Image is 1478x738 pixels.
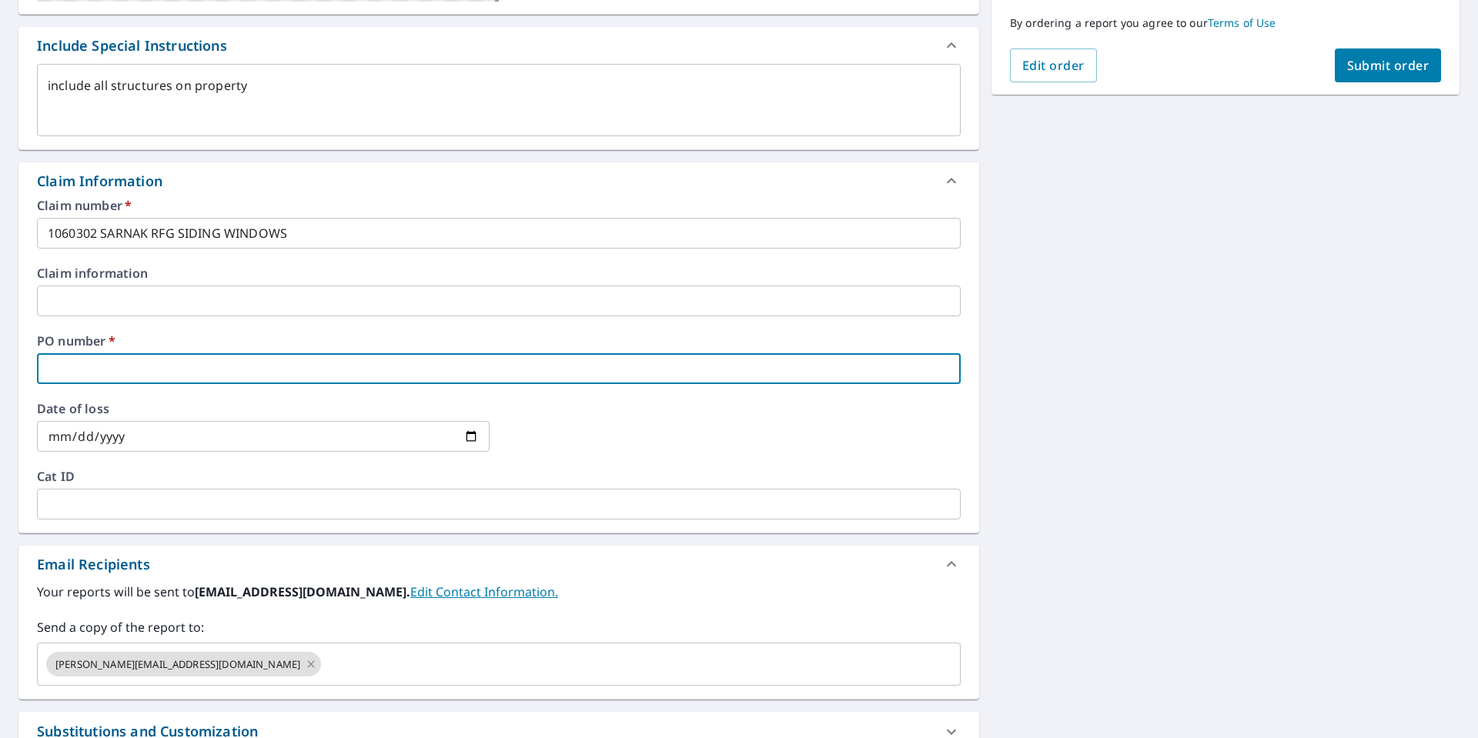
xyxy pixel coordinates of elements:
[37,335,961,347] label: PO number
[37,171,162,192] div: Claim Information
[37,267,961,279] label: Claim information
[37,470,961,483] label: Cat ID
[48,78,950,122] textarea: include all structures on property
[46,652,321,676] div: [PERSON_NAME][EMAIL_ADDRESS][DOMAIN_NAME]
[37,554,150,575] div: Email Recipients
[37,618,961,636] label: Send a copy of the report to:
[1208,15,1276,30] a: Terms of Use
[18,162,979,199] div: Claim Information
[410,583,558,600] a: EditContactInfo
[1335,48,1442,82] button: Submit order
[1010,48,1097,82] button: Edit order
[37,199,961,212] label: Claim number
[1347,57,1430,74] span: Submit order
[18,546,979,583] div: Email Recipients
[46,657,309,672] span: [PERSON_NAME][EMAIL_ADDRESS][DOMAIN_NAME]
[195,583,410,600] b: [EMAIL_ADDRESS][DOMAIN_NAME].
[37,583,961,601] label: Your reports will be sent to
[37,35,227,56] div: Include Special Instructions
[18,27,979,64] div: Include Special Instructions
[1010,16,1441,30] p: By ordering a report you agree to our
[37,402,490,415] label: Date of loss
[1022,57,1085,74] span: Edit order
